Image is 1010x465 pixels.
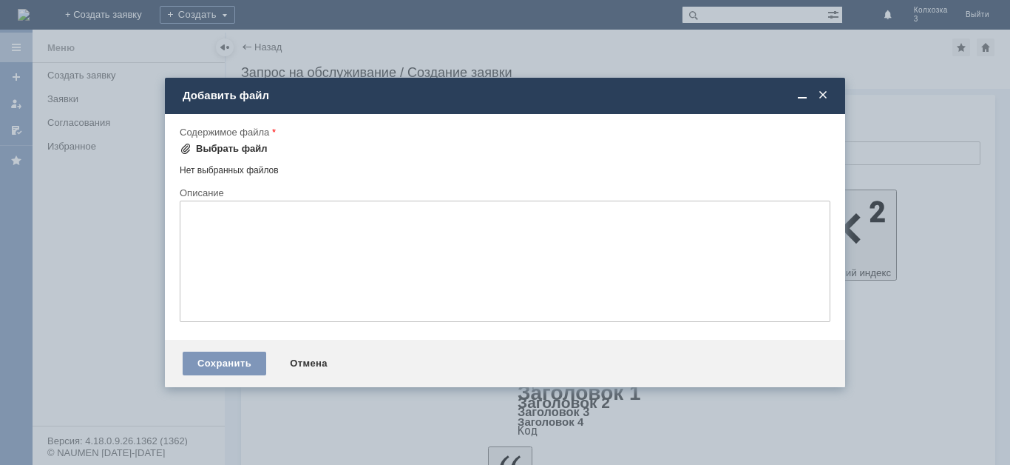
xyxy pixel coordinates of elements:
[183,89,830,102] div: Добавить файл
[795,89,810,102] span: Свернуть (Ctrl + M)
[180,159,830,176] div: Нет выбранных файлов
[196,143,268,155] div: Выбрать файл
[180,127,827,137] div: Содержимое файла
[816,89,830,102] span: Закрыть
[6,6,216,18] div: Удалить ОЧ
[180,188,827,198] div: Описание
